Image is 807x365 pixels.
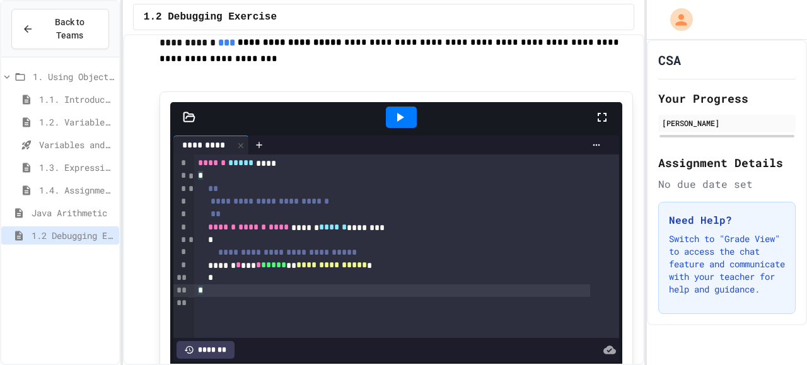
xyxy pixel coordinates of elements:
[39,138,114,151] span: Variables and Data Types - Quiz
[662,117,792,129] div: [PERSON_NAME]
[39,183,114,197] span: 1.4. Assignment and Input
[32,229,114,242] span: 1.2 Debugging Exercise
[657,5,696,34] div: My Account
[11,9,109,49] button: Back to Teams
[144,9,277,25] span: 1.2 Debugging Exercise
[41,16,98,42] span: Back to Teams
[658,51,681,69] h1: CSA
[658,177,796,192] div: No due date set
[39,161,114,174] span: 1.3. Expressions and Output [New]
[669,212,785,228] h3: Need Help?
[658,90,796,107] h2: Your Progress
[39,115,114,129] span: 1.2. Variables and Data Types
[39,93,114,106] span: 1.1. Introduction to Algorithms, Programming, and Compilers
[32,206,114,219] span: Java Arithmetic
[669,233,785,296] p: Switch to "Grade View" to access the chat feature and communicate with your teacher for help and ...
[658,154,796,171] h2: Assignment Details
[33,70,114,83] span: 1. Using Objects and Methods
